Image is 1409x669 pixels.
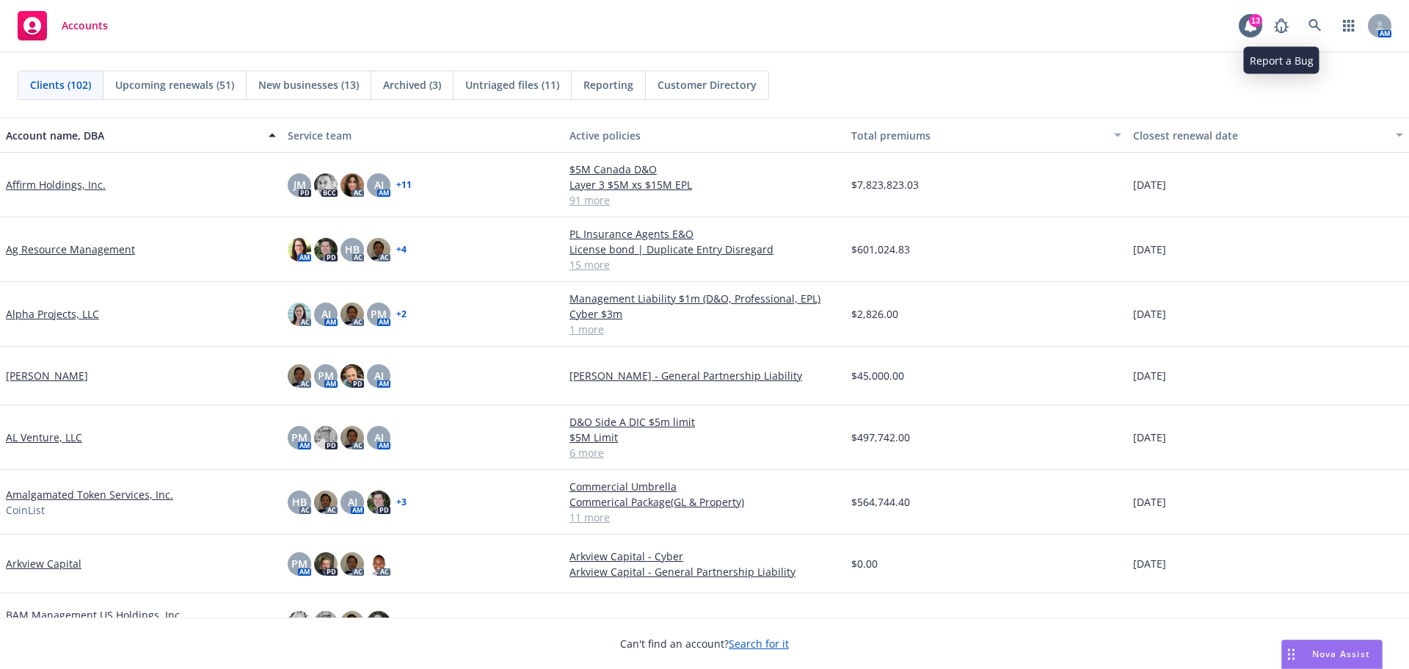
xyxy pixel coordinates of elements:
span: AJ [348,494,357,510]
button: Active policies [564,117,845,153]
img: photo [367,611,390,634]
img: photo [314,238,338,261]
span: $601,024.83 [851,242,910,257]
span: [DATE] [1133,494,1166,510]
a: Arkview Capital - General Partnership Liability [569,564,840,579]
span: - [569,615,573,630]
span: $0.00 [851,615,878,630]
span: [DATE] [1133,556,1166,571]
a: 1 more [569,322,840,337]
img: photo [288,303,311,326]
div: Total premiums [851,128,1105,143]
img: photo [341,173,364,197]
span: New businesses (13) [258,77,359,93]
span: Customer Directory [658,77,757,93]
a: BAM Management US Holdings, Inc. [6,607,183,623]
span: [DATE] [1133,430,1166,445]
a: $5M Limit [569,430,840,445]
img: photo [341,426,364,449]
span: Upcoming renewals (51) [115,77,234,93]
a: PL Insurance Agents E&O [569,226,840,242]
a: 6 more [569,445,840,460]
span: $7,823,823.03 [851,177,919,192]
a: Commerical Package(GL & Property) [569,494,840,510]
span: [DATE] [1133,368,1166,383]
a: License bond | Duplicate Entry Disregard [569,242,840,257]
a: Commercial Umbrella [569,479,840,494]
span: $2,826.00 [851,306,898,322]
span: [DATE] [1133,242,1166,257]
a: Alpha Projects, LLC [6,306,99,322]
span: Untriaged files (11) [465,77,559,93]
img: photo [341,364,364,388]
button: Nova Assist [1281,640,1383,669]
button: Total premiums [845,117,1127,153]
img: photo [288,611,311,634]
span: PM [318,368,334,383]
button: Closest renewal date [1127,117,1409,153]
img: photo [314,491,338,514]
span: PM [291,430,307,445]
span: [DATE] [1133,177,1166,192]
a: Report a Bug [1267,11,1296,40]
a: $5M Canada D&O [569,162,840,177]
a: Amalgamated Token Services, Inc. [6,487,173,502]
a: [PERSON_NAME] - General Partnership Liability [569,368,840,383]
div: Active policies [569,128,840,143]
a: + 4 [396,245,407,254]
a: Switch app [1334,11,1364,40]
a: 11 more [569,510,840,525]
a: Search [1300,11,1330,40]
span: AJ [374,368,384,383]
span: $497,742.00 [851,430,910,445]
img: photo [288,364,311,388]
a: + 2 [396,310,407,319]
span: Can't find an account? [620,636,789,651]
span: Reporting [583,77,633,93]
img: photo [314,173,338,197]
a: [PERSON_NAME] [6,368,88,383]
span: - [1133,615,1137,630]
img: photo [314,552,338,576]
a: + 3 [396,498,407,507]
span: AJ [374,430,384,445]
a: D&O Side A DIC $5m limit [569,414,840,430]
span: Clients (102) [30,77,91,93]
a: Ag Resource Management [6,242,135,257]
a: 91 more [569,192,840,208]
img: photo [341,611,364,634]
span: AJ [321,306,331,322]
div: Service team [288,128,558,143]
a: Management Liability $1m (D&O, Professional, EPL) [569,291,840,306]
a: AL Venture, LLC [6,430,82,445]
span: AJ [374,177,384,192]
span: Archived (3) [383,77,441,93]
img: photo [367,552,390,576]
span: [DATE] [1133,306,1166,322]
span: $564,744.40 [851,494,910,510]
span: Nova Assist [1312,648,1370,660]
span: $0.00 [851,556,878,571]
img: photo [314,611,338,634]
span: JM [294,177,306,192]
img: photo [314,426,338,449]
span: HB [292,494,307,510]
div: Drag to move [1282,640,1300,668]
a: + 11 [396,181,412,189]
a: Search for it [729,637,789,651]
img: photo [367,491,390,514]
a: Affirm Holdings, Inc. [6,177,106,192]
a: Layer 3 $5M xs $15M EPL [569,177,840,192]
span: PM [371,306,387,322]
span: $45,000.00 [851,368,904,383]
div: Account name, DBA [6,128,260,143]
span: HB [345,242,360,257]
img: photo [341,303,364,326]
img: photo [341,552,364,576]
